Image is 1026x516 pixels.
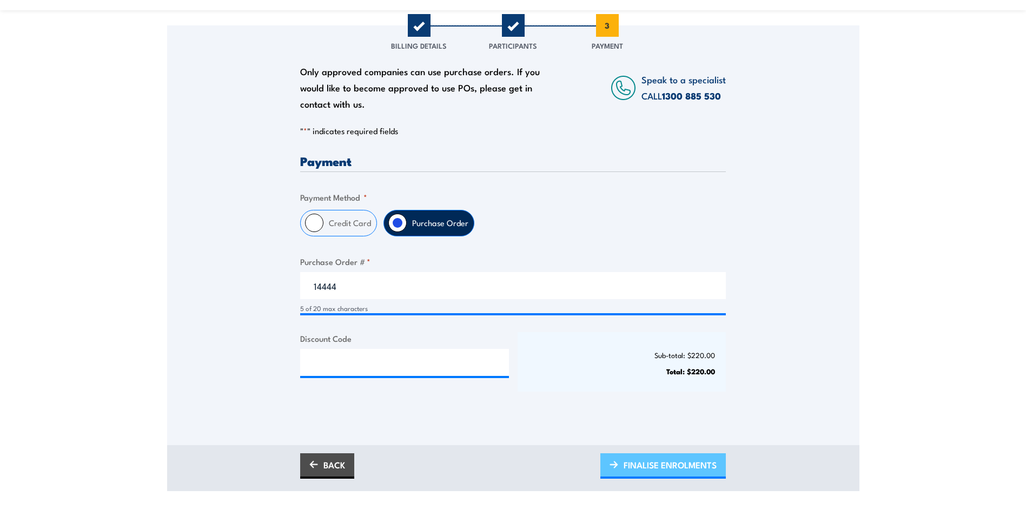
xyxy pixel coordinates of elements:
p: Sub-total: $220.00 [528,351,716,359]
legend: Payment Method [300,191,367,203]
div: 5 of 20 max characters [300,303,726,314]
strong: Total: $220.00 [666,366,715,376]
span: Payment [592,40,623,51]
span: FINALISE ENROLMENTS [624,451,717,479]
p: " " indicates required fields [300,125,726,136]
h3: Payment [300,155,726,167]
span: 1 [408,14,431,37]
label: Discount Code [300,332,509,345]
span: Billing Details [391,40,447,51]
label: Purchase Order [407,210,474,236]
span: Participants [489,40,537,51]
span: 3 [596,14,619,37]
label: Purchase Order # [300,255,726,268]
div: Only approved companies can use purchase orders. If you would like to become approved to use POs,... [300,63,546,112]
label: Credit Card [323,210,376,236]
a: BACK [300,453,354,479]
span: 2 [502,14,525,37]
span: Speak to a specialist CALL [641,72,726,102]
a: FINALISE ENROLMENTS [600,453,726,479]
a: 1300 885 530 [662,89,721,103]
